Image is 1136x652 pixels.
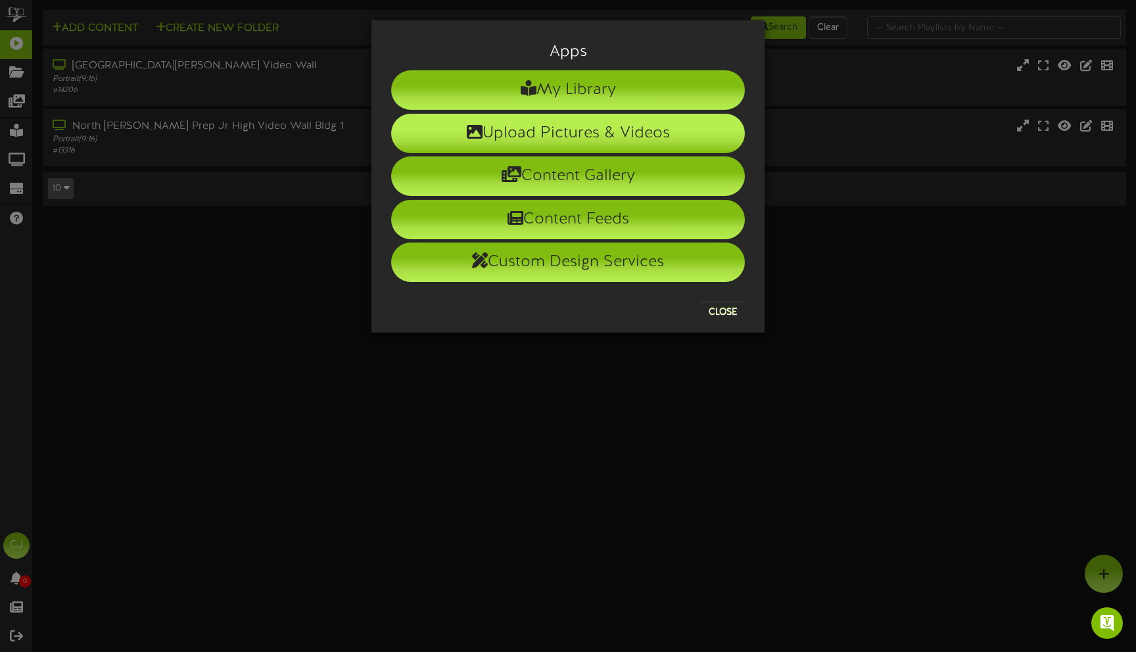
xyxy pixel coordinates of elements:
[701,302,745,323] button: Close
[391,70,745,110] li: My Library
[391,156,745,196] li: Content Gallery
[391,200,745,239] li: Content Feeds
[1091,607,1123,639] div: Open Intercom Messenger
[391,243,745,282] li: Custom Design Services
[391,43,745,60] h3: Apps
[391,114,745,153] li: Upload Pictures & Videos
